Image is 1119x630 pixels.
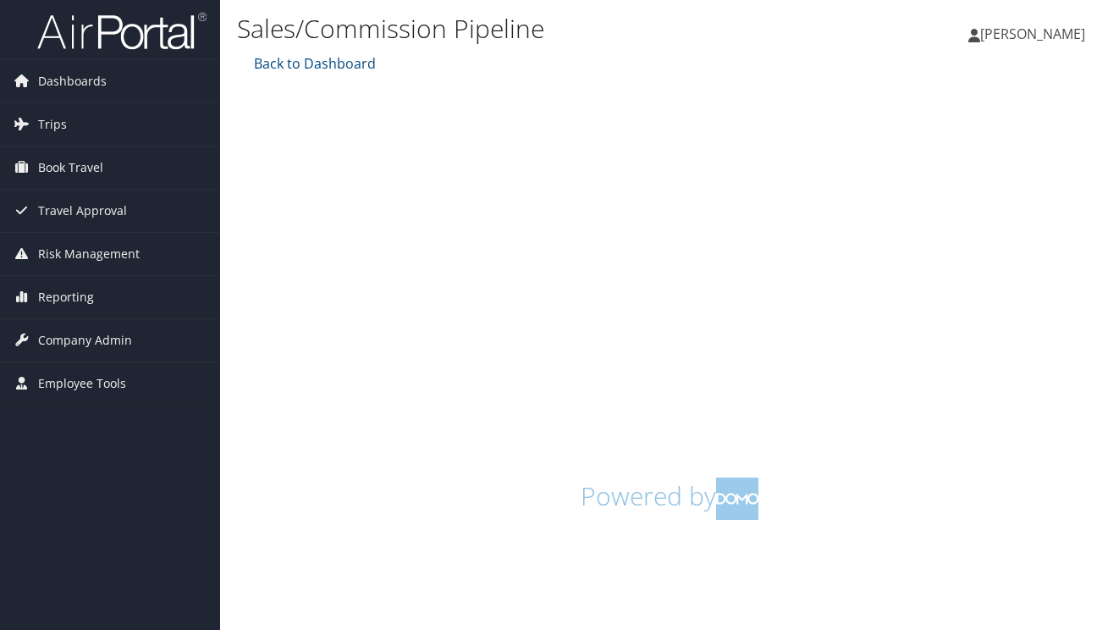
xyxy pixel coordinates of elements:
img: domo-logo.png [716,478,758,520]
span: Risk Management [38,233,140,275]
span: [PERSON_NAME] [980,25,1085,43]
h1: Sales/Commission Pipeline [237,11,813,47]
img: airportal-logo.png [37,11,207,51]
span: Employee Tools [38,362,126,405]
span: Company Admin [38,319,132,362]
span: Dashboards [38,60,107,102]
span: Reporting [38,276,94,318]
span: Travel Approval [38,190,127,232]
a: [PERSON_NAME] [968,8,1102,59]
span: Trips [38,103,67,146]
a: Back to Dashboard [250,54,376,73]
span: Book Travel [38,146,103,189]
h1: Powered by [250,478,1089,520]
